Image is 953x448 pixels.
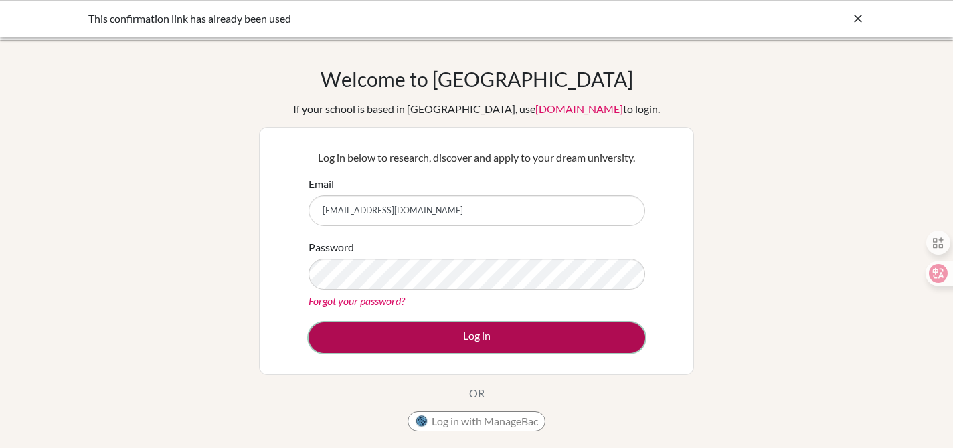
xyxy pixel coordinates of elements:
[309,150,645,166] p: Log in below to research, discover and apply to your dream university.
[309,239,354,255] label: Password
[321,67,633,91] h1: Welcome to [GEOGRAPHIC_DATA]
[535,102,623,115] a: [DOMAIN_NAME]
[309,294,405,307] a: Forgot your password?
[309,176,334,192] label: Email
[408,411,545,431] button: Log in with ManageBac
[309,322,645,353] button: Log in
[469,385,485,401] p: OR
[293,101,660,117] div: If your school is based in [GEOGRAPHIC_DATA], use to login.
[88,11,664,27] div: This confirmation link has already been used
